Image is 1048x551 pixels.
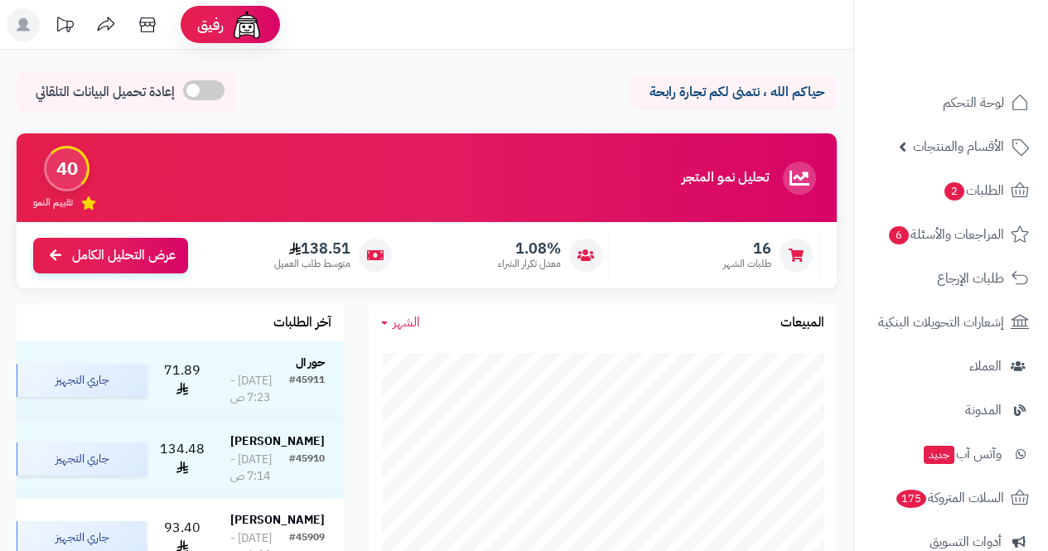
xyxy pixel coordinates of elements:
[896,490,926,508] span: 175
[33,238,188,273] a: عرض التحليل الكامل
[381,313,420,332] a: الشهر
[864,346,1038,386] a: العملاء
[913,135,1004,158] span: الأقسام والمنتجات
[965,399,1002,422] span: المدونة
[498,257,561,271] span: معدل تكرار الشراء
[14,364,147,397] div: جاري التجهيز
[864,83,1038,123] a: لوحة التحكم
[864,171,1038,210] a: الطلبات2
[924,446,954,464] span: جديد
[889,226,909,244] span: 6
[780,316,824,331] h3: المبيعات
[682,171,769,186] h3: تحليل نمو المتجر
[944,182,964,201] span: 2
[887,223,1004,246] span: المراجعات والأسئلة
[864,390,1038,430] a: المدونة
[937,267,1004,290] span: طلبات الإرجاع
[153,420,211,498] td: 134.48
[723,257,771,271] span: طلبات الشهر
[393,312,420,332] span: الشهر
[230,8,263,41] img: ai-face.png
[895,486,1004,510] span: السلات المتروكة
[44,8,85,46] a: تحديثات المنصة
[72,246,176,265] span: عرض التحليل الكامل
[864,215,1038,254] a: المراجعات والأسئلة6
[296,354,325,371] strong: حور ال
[864,478,1038,518] a: السلات المتروكة175
[864,434,1038,474] a: وآتس آبجديد
[230,433,325,450] strong: [PERSON_NAME]
[642,83,824,102] p: حياكم الله ، نتمنى لكم تجارة رابحة
[922,442,1002,466] span: وآتس آب
[230,511,325,529] strong: [PERSON_NAME]
[230,452,289,485] div: [DATE] - 7:14 ص
[498,239,561,258] span: 1.08%
[274,239,350,258] span: 138.51
[943,91,1004,114] span: لوحة التحكم
[230,373,289,406] div: [DATE] - 7:23 ص
[14,442,147,476] div: جاري التجهيز
[289,452,325,485] div: #45910
[723,239,771,258] span: 16
[289,373,325,406] div: #45911
[864,302,1038,342] a: إشعارات التحويلات البنكية
[878,311,1004,334] span: إشعارات التحويلات البنكية
[197,15,224,35] span: رفيق
[273,316,331,331] h3: آخر الطلبات
[274,257,350,271] span: متوسط طلب العميل
[864,259,1038,298] a: طلبات الإرجاع
[153,341,211,419] td: 71.89
[969,355,1002,378] span: العملاء
[943,179,1004,202] span: الطلبات
[33,196,73,210] span: تقييم النمو
[36,83,175,102] span: إعادة تحميل البيانات التلقائي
